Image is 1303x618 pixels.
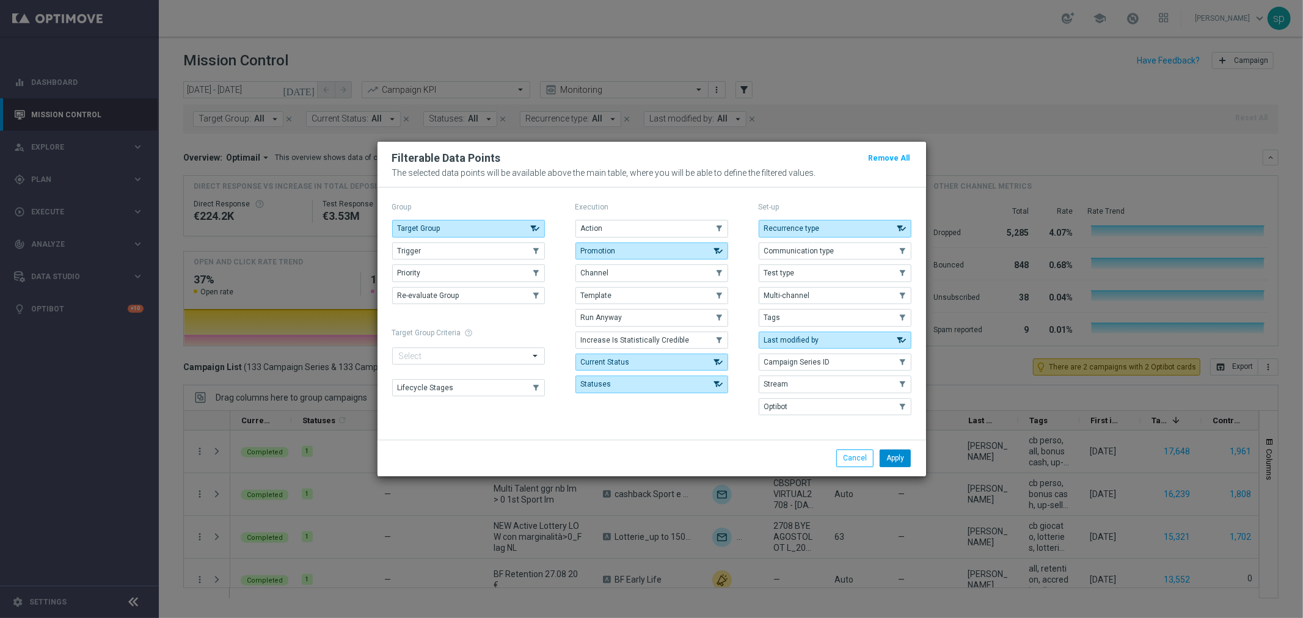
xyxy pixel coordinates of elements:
span: Lifecycle Stages [398,384,454,392]
button: Remove All [867,151,911,165]
span: Priority [398,269,421,277]
span: Optibot [764,402,788,411]
span: Channel [581,269,609,277]
p: The selected data points will be available above the main table, where you will be able to define... [392,168,911,178]
button: Statuses [575,376,728,393]
span: Statuses [581,380,611,388]
span: Current Status [581,358,630,366]
button: Channel [575,264,728,282]
button: Campaign Series ID [759,354,911,371]
button: Tags [759,309,911,326]
span: Tags [764,313,781,322]
span: Trigger [398,247,422,255]
button: Multi-channel [759,287,911,304]
button: Priority [392,264,545,282]
span: Increase Is Statistically Credible [581,336,690,344]
button: Target Group [392,220,545,237]
span: Run Anyway [581,313,622,322]
button: Run Anyway [575,309,728,326]
span: Action [581,224,603,233]
button: Recurrence type [759,220,911,237]
button: Optibot [759,398,911,415]
button: Cancel [836,449,874,467]
span: Communication type [764,247,834,255]
button: Current Status [575,354,728,371]
button: Re-evaluate Group [392,287,545,304]
span: Template [581,291,612,300]
span: Promotion [581,247,616,255]
span: Last modified by [764,336,819,344]
p: Set-up [759,202,911,212]
button: Action [575,220,728,237]
span: Re-evaluate Group [398,291,459,300]
p: Execution [575,202,728,212]
span: Campaign Series ID [764,358,830,366]
span: Stream [764,380,789,388]
span: Multi-channel [764,291,810,300]
button: Trigger [392,242,545,260]
button: Last modified by [759,332,911,349]
button: Lifecycle Stages [392,379,545,396]
span: Recurrence type [764,224,820,233]
button: Communication type [759,242,911,260]
p: Group [392,202,545,212]
h2: Filterable Data Points [392,151,501,165]
span: Test type [764,269,795,277]
button: Template [575,287,728,304]
button: Increase Is Statistically Credible [575,332,728,349]
button: Stream [759,376,911,393]
button: Test type [759,264,911,282]
span: help_outline [465,329,473,337]
span: Target Group [398,224,440,233]
button: Promotion [575,242,728,260]
button: Apply [880,449,911,467]
h1: Target Group Criteria [392,329,545,337]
